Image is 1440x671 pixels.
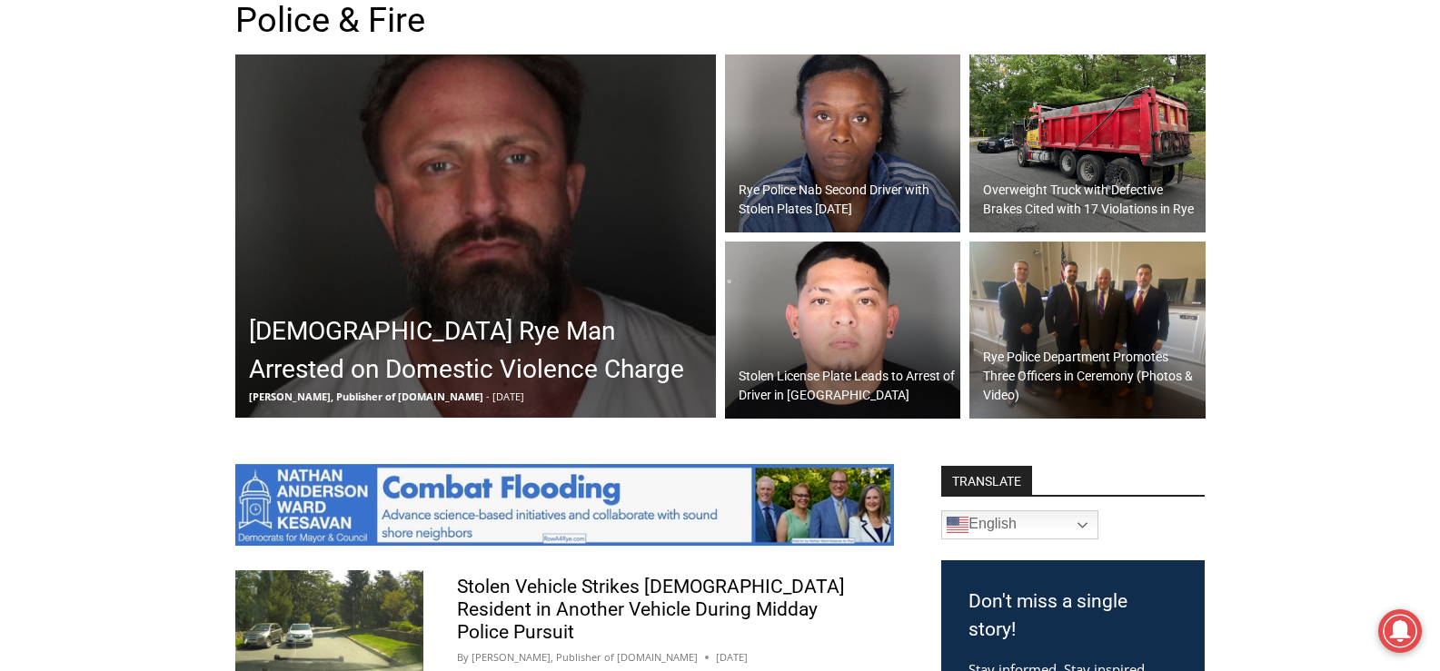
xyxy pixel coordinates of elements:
span: By [457,649,469,666]
img: (PHOTO: Rye PD arrested Michael P. O’Connell, age 42 of Rye, NY, on a domestic violence charge on... [235,54,716,418]
strong: TRANSLATE [941,466,1032,495]
a: English [941,510,1098,539]
span: - [486,390,490,403]
img: en [947,514,968,536]
img: (PHOTO: On Wednesday, September 24, 2025, the Rye PD issued 17 violations for a construction truc... [969,54,1206,232]
a: Rye Police Nab Second Driver with Stolen Plates [DATE] [725,54,961,232]
a: Rye Police Department Promotes Three Officers in Ceremony (Photos & Video) [969,242,1206,419]
h2: [DEMOGRAPHIC_DATA] Rye Man Arrested on Domestic Violence Charge [249,312,711,389]
h2: Stolen License Plate Leads to Arrest of Driver in [GEOGRAPHIC_DATA] [739,367,957,405]
div: "[PERSON_NAME] and I covered the [DATE] Parade, which was a really eye opening experience as I ha... [459,1,859,176]
a: [PERSON_NAME], Publisher of [DOMAIN_NAME] [472,650,698,664]
a: Overweight Truck with Defective Brakes Cited with 17 Violations in Rye [969,54,1206,232]
h2: Rye Police Nab Second Driver with Stolen Plates [DATE] [739,181,957,219]
time: [DATE] [716,649,748,666]
span: [DATE] [492,390,524,403]
a: [DEMOGRAPHIC_DATA] Rye Man Arrested on Domestic Violence Charge [PERSON_NAME], Publisher of [DOMA... [235,54,716,418]
h2: Overweight Truck with Defective Brakes Cited with 17 Violations in Rye [983,181,1201,219]
img: (PHOTO: On September 26, 2025, the Rye Police Department arrested Nicole Walker of the Bronx for ... [725,54,961,232]
a: Intern @ [DOMAIN_NAME] [437,176,880,226]
a: Stolen License Plate Leads to Arrest of Driver in [GEOGRAPHIC_DATA] [725,242,961,419]
span: Intern @ [DOMAIN_NAME] [475,181,842,222]
img: (PHOTO: On September 25, 2025, Rye PD arrested Oscar Magallanes of College Point, New York for cr... [725,242,961,419]
img: (PHOTO: Detective Alex Whalen, Detective Robert Jones, Public Safety Commissioner Mike Kopy and S... [969,242,1206,419]
a: Stolen Vehicle Strikes [DEMOGRAPHIC_DATA] Resident in Another Vehicle During Midday Police Pursuit [457,576,845,643]
span: [PERSON_NAME], Publisher of [DOMAIN_NAME] [249,390,483,403]
h3: Don't miss a single story! [968,587,1177,645]
h2: Rye Police Department Promotes Three Officers in Ceremony (Photos & Video) [983,348,1201,405]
